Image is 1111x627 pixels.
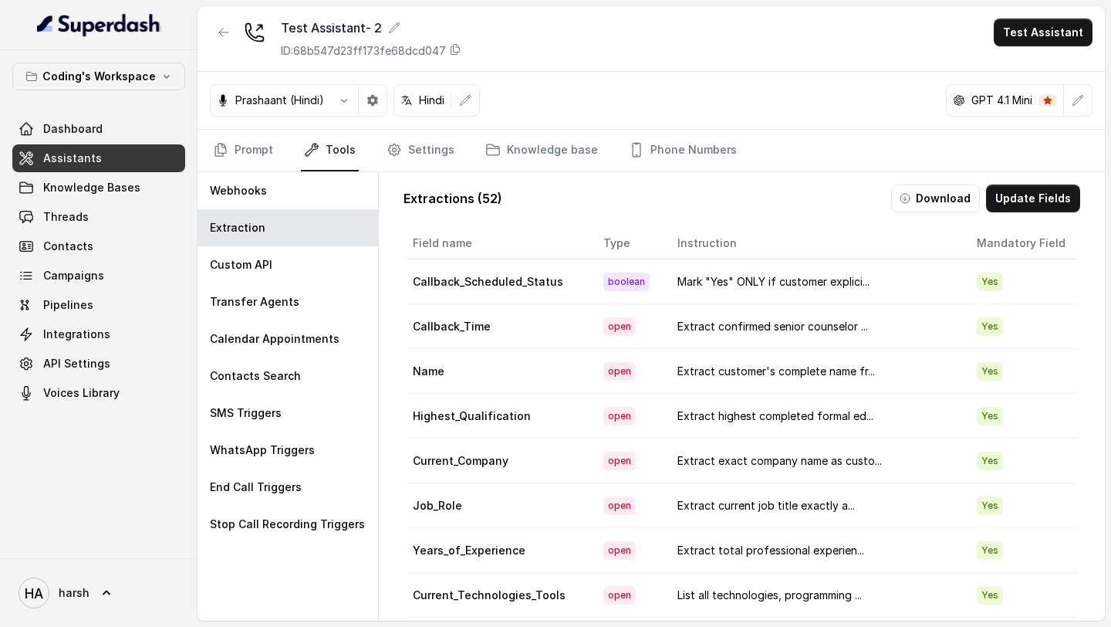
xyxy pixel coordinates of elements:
a: API Settings [12,350,185,378]
a: Pipelines [12,291,185,319]
a: Campaigns [12,262,185,290]
a: Settings [383,130,458,171]
span: Yes [977,407,1003,425]
img: light.svg [37,12,161,37]
a: Knowledge base [482,130,601,171]
p: ID: 68b547d23ff173fe68dcd047 [281,43,446,59]
td: Extract current job title exactly a... [665,483,964,528]
a: Threads [12,203,185,231]
td: Name [407,349,590,394]
p: Calendar Appointments [210,331,339,347]
td: Extract confirmed senior counselor ... [665,304,964,349]
a: Knowledge Bases [12,174,185,202]
td: Extract highest completed formal ed... [665,394,964,439]
span: Yes [977,541,1003,560]
span: boolean [603,273,650,291]
a: Assistants [12,144,185,172]
td: Current_Company [407,439,590,483]
p: Contacts Search [210,368,301,384]
button: Update Fields [986,185,1080,212]
p: Extraction [210,220,265,236]
p: SMS Triggers [210,405,282,421]
a: Tools [301,130,359,171]
td: List all technologies, programming ... [665,573,964,618]
button: Test Assistant [994,19,1092,46]
span: Yes [977,452,1003,470]
p: Extractions ( 52 ) [404,189,502,208]
p: Custom API [210,257,272,273]
span: open [603,452,636,470]
p: Coding's Workspace [42,67,156,86]
a: Dashboard [12,115,185,143]
a: Phone Numbers [626,130,740,171]
th: Mandatory Field [964,228,1077,259]
th: Field name [407,228,590,259]
p: Prashaant (Hindi) [235,93,324,108]
span: open [603,586,636,605]
a: Contacts [12,232,185,260]
td: Highest_Qualification [407,394,590,439]
th: Instruction [665,228,964,259]
td: Extract customer's complete name fr... [665,349,964,394]
a: Prompt [210,130,276,171]
svg: openai logo [953,94,965,107]
p: WhatsApp Triggers [210,442,315,458]
span: Yes [977,273,1003,291]
span: open [603,362,636,381]
span: open [603,317,636,336]
span: Yes [977,586,1003,605]
p: Stop Call Recording Triggers [210,517,365,532]
td: Mark "Yes" ONLY if customer explici... [665,259,964,304]
a: harsh [12,571,185,615]
span: Yes [977,362,1003,381]
p: Webhooks [210,183,267,198]
th: Type [591,228,666,259]
span: open [603,541,636,560]
p: Transfer Agents [210,294,299,310]
td: Current_Technologies_Tools [407,573,590,618]
td: Extract exact company name as custo... [665,439,964,483]
td: Callback_Scheduled_Status [407,259,590,304]
button: Coding's Workspace [12,63,185,90]
p: Hindi [419,93,444,108]
span: Yes [977,497,1003,515]
div: Test Assistant- 2 [281,19,461,37]
p: End Call Triggers [210,480,302,495]
a: Voices Library [12,379,185,407]
td: Callback_Time [407,304,590,349]
span: open [603,407,636,425]
td: Years_of_Experience [407,528,590,573]
td: Extract total professional experien... [665,528,964,573]
p: GPT 4.1 Mini [971,93,1032,108]
td: Job_Role [407,483,590,528]
span: Yes [977,317,1003,336]
button: Download [891,185,980,212]
a: Integrations [12,320,185,348]
span: open [603,497,636,515]
nav: Tabs [210,130,1092,171]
